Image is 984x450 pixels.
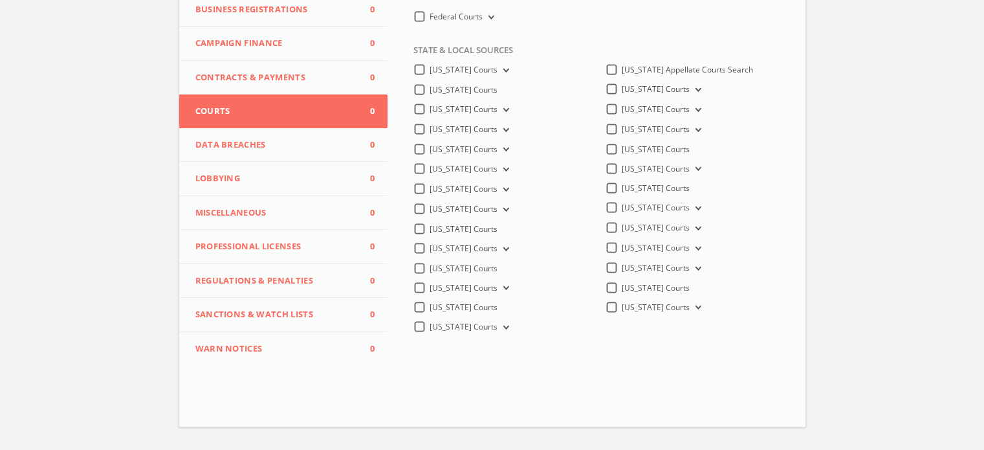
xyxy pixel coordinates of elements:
span: [US_STATE] Courts [430,321,497,332]
span: 0 [355,139,375,152]
button: WARN Notices0 [179,332,388,366]
span: State & Local Sources [404,44,513,63]
span: Data Breaches [195,139,356,152]
span: 0 [355,3,375,16]
button: Campaign Finance0 [179,27,388,61]
button: [US_STATE] Courts [690,84,704,96]
span: 0 [355,71,375,84]
button: Miscellaneous0 [179,196,388,231]
button: Data Breaches0 [179,128,388,163]
button: Courts0 [179,95,388,128]
span: [US_STATE] Courts [430,104,497,115]
span: Business Registrations [195,3,356,16]
button: [US_STATE] Courts [690,163,704,175]
span: [US_STATE] Courts [430,124,497,135]
button: [US_STATE] Courts [690,243,704,254]
button: Lobbying0 [179,162,388,196]
button: [US_STATE] Courts [497,184,512,196]
span: Courts [195,105,356,118]
span: 0 [355,172,375,185]
span: Federal Courts [430,11,483,22]
span: [US_STATE] Courts [622,163,690,174]
span: [US_STATE] Courts [622,302,690,313]
span: Miscellaneous [195,207,356,219]
span: [US_STATE] Courts [622,282,690,293]
button: Contracts & Payments0 [179,61,388,95]
span: [US_STATE] Courts [430,163,497,174]
span: [US_STATE] Courts [622,222,690,233]
span: Lobbying [195,172,356,185]
span: WARN Notices [195,343,356,355]
span: [US_STATE] Courts [622,242,690,253]
span: [US_STATE] Courts [622,262,690,273]
span: 0 [355,105,375,118]
button: [US_STATE] Courts [690,124,704,136]
span: [US_STATE] Courts [622,124,690,135]
span: [US_STATE] Courts [430,84,497,95]
span: 0 [355,37,375,50]
button: [US_STATE] Courts [497,104,512,116]
button: Federal Courts [483,12,497,23]
span: 0 [355,240,375,253]
span: 0 [355,343,375,355]
button: Regulations & Penalties0 [179,264,388,298]
span: [US_STATE] Courts [430,263,497,274]
span: [US_STATE] Courts [622,183,690,194]
button: [US_STATE] Courts [497,322,512,333]
span: 0 [355,308,375,321]
span: [US_STATE] Courts [622,144,690,155]
span: Sanctions & Watch Lists [195,308,356,321]
span: Regulations & Penalties [195,275,356,287]
button: [US_STATE] Courts [497,65,512,76]
button: Professional Licenses0 [179,230,388,264]
span: [US_STATE] Courts [622,104,690,115]
span: [US_STATE] Courts [430,243,497,254]
span: [US_STATE] Courts [430,183,497,194]
button: [US_STATE] Courts [497,144,512,155]
span: [US_STATE] Courts [622,84,690,95]
span: [US_STATE] Courts [430,282,497,293]
button: [US_STATE] Courts [497,243,512,255]
span: 0 [355,275,375,287]
span: Professional Licenses [195,240,356,253]
button: [US_STATE] Courts [497,124,512,136]
button: Sanctions & Watch Lists0 [179,298,388,332]
span: [US_STATE] Courts [430,144,497,155]
span: [US_STATE] Courts [430,223,497,234]
button: [US_STATE] Courts [690,223,704,234]
button: [US_STATE] Courts [497,204,512,216]
span: [US_STATE] Courts [430,203,497,214]
span: [US_STATE] Courts [430,64,497,75]
button: [US_STATE] Courts [690,203,704,214]
span: [US_STATE] Courts [430,302,497,313]
span: Campaign Finance [195,37,356,50]
button: [US_STATE] Courts [690,302,704,313]
span: [US_STATE] Appellate Courts Search [622,64,753,75]
button: [US_STATE] Courts [497,282,512,294]
button: [US_STATE] Courts [690,104,704,116]
span: Contracts & Payments [195,71,356,84]
span: 0 [355,207,375,219]
button: [US_STATE] Courts [497,164,512,175]
span: [US_STATE] Courts [622,202,690,213]
button: [US_STATE] Courts [690,263,704,275]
